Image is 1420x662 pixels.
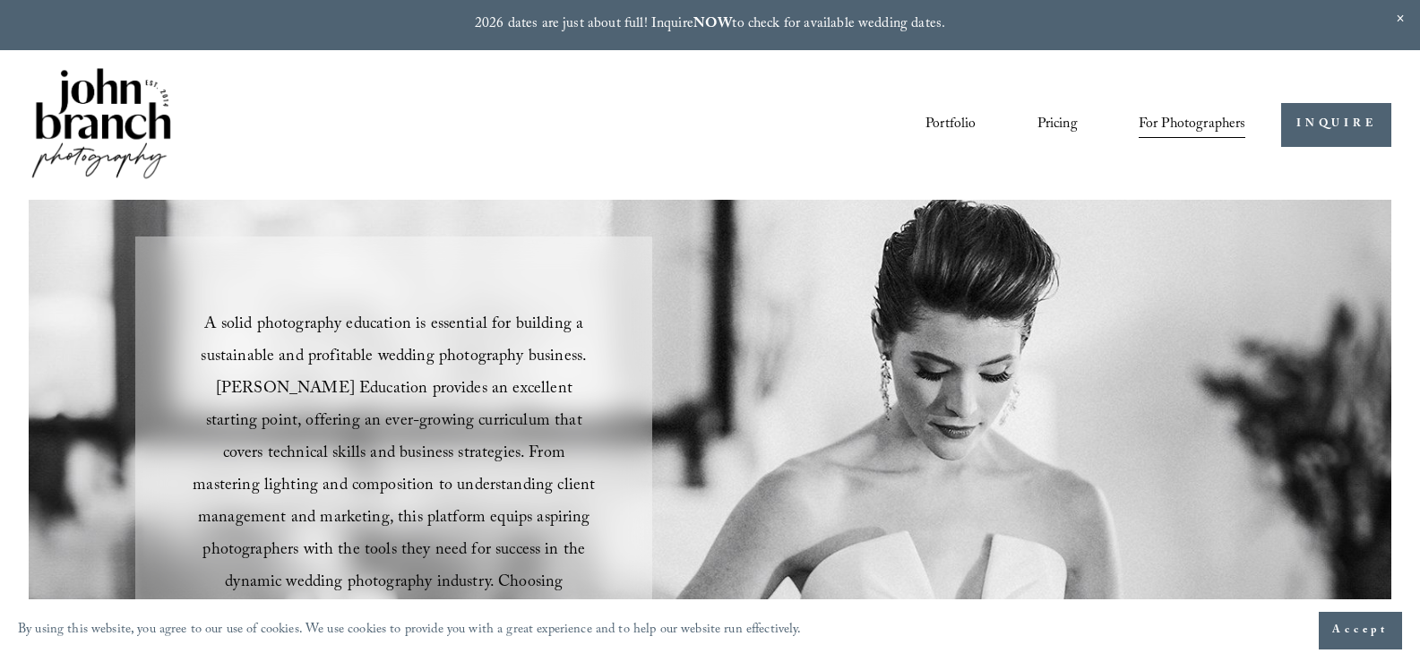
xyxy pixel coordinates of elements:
span: For Photographers [1139,111,1246,139]
span: Accept [1332,622,1389,640]
p: By using this website, you agree to our use of cookies. We use cookies to provide you with a grea... [18,618,802,644]
button: Accept [1319,612,1402,649]
img: John Branch IV Photography [29,64,174,185]
a: Pricing [1037,109,1078,140]
a: folder dropdown [1139,109,1246,140]
a: Portfolio [925,109,976,140]
a: INQUIRE [1281,103,1391,147]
